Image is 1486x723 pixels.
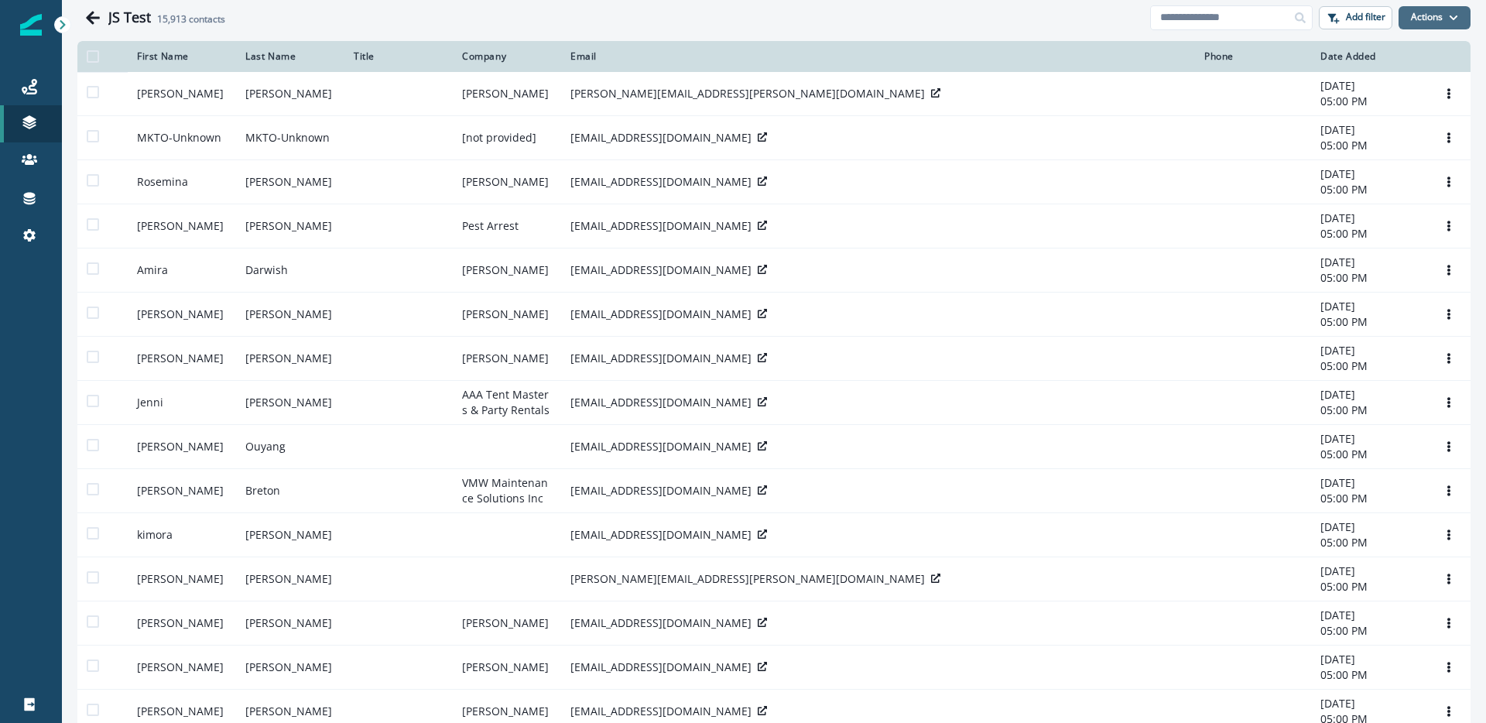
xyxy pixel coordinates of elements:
[453,160,561,204] td: [PERSON_NAME]
[453,248,561,293] td: [PERSON_NAME]
[1436,656,1461,679] button: Options
[1436,126,1461,149] button: Options
[108,9,151,26] h1: JS Test
[1436,567,1461,591] button: Options
[1204,50,1302,63] div: Phone
[236,116,344,160] td: MKTO-Unknown
[570,483,752,499] p: [EMAIL_ADDRESS][DOMAIN_NAME]
[462,50,552,63] div: Company
[1436,303,1461,326] button: Options
[1320,182,1418,197] p: 05:00 PM
[128,601,236,646] td: [PERSON_NAME]
[570,174,752,190] p: [EMAIL_ADDRESS][DOMAIN_NAME]
[1320,343,1418,358] p: [DATE]
[1436,523,1461,547] button: Options
[1320,667,1418,683] p: 05:00 PM
[1320,519,1418,535] p: [DATE]
[1320,623,1418,639] p: 05:00 PM
[1320,50,1418,63] div: Date Added
[570,660,752,675] p: [EMAIL_ADDRESS][DOMAIN_NAME]
[128,204,236,248] td: [PERSON_NAME]
[236,248,344,293] td: Darwish
[236,557,344,601] td: [PERSON_NAME]
[570,218,752,234] p: [EMAIL_ADDRESS][DOMAIN_NAME]
[1436,82,1461,105] button: Options
[128,425,236,469] td: [PERSON_NAME]
[1320,652,1418,667] p: [DATE]
[570,262,752,278] p: [EMAIL_ADDRESS][DOMAIN_NAME]
[1436,347,1461,370] button: Options
[1436,479,1461,502] button: Options
[570,395,752,410] p: [EMAIL_ADDRESS][DOMAIN_NAME]
[1436,259,1461,282] button: Options
[157,14,225,25] h2: contacts
[1320,564,1418,579] p: [DATE]
[1399,6,1471,29] button: Actions
[1320,78,1418,94] p: [DATE]
[157,12,187,26] span: 15,913
[1320,696,1418,711] p: [DATE]
[453,204,561,248] td: Pest Arrest
[1320,491,1418,506] p: 05:00 PM
[1320,475,1418,491] p: [DATE]
[128,381,236,425] td: Jenni
[453,293,561,337] td: [PERSON_NAME]
[453,381,561,425] td: AAA Tent Masters & Party Rentals
[453,646,561,690] td: [PERSON_NAME]
[236,601,344,646] td: [PERSON_NAME]
[1320,358,1418,374] p: 05:00 PM
[137,50,227,63] div: First Name
[236,425,344,469] td: Ouyang
[570,50,1186,63] div: Email
[1436,700,1461,723] button: Options
[236,72,344,116] td: [PERSON_NAME]
[570,439,752,454] p: [EMAIL_ADDRESS][DOMAIN_NAME]
[570,704,752,719] p: [EMAIL_ADDRESS][DOMAIN_NAME]
[77,2,108,33] button: Go back
[453,469,561,513] td: VMW Maintenance Solutions Inc
[1320,166,1418,182] p: [DATE]
[1320,122,1418,138] p: [DATE]
[1436,170,1461,194] button: Options
[1320,94,1418,109] p: 05:00 PM
[1320,535,1418,550] p: 05:00 PM
[1320,255,1418,270] p: [DATE]
[570,130,752,146] p: [EMAIL_ADDRESS][DOMAIN_NAME]
[1320,403,1418,418] p: 05:00 PM
[1346,12,1385,22] p: Add filter
[1319,6,1392,29] button: Add filter
[354,50,443,63] div: Title
[1320,138,1418,153] p: 05:00 PM
[1320,314,1418,330] p: 05:00 PM
[236,381,344,425] td: [PERSON_NAME]
[236,204,344,248] td: [PERSON_NAME]
[236,646,344,690] td: [PERSON_NAME]
[128,557,236,601] td: [PERSON_NAME]
[453,116,561,160] td: [not provided]
[128,337,236,381] td: [PERSON_NAME]
[1436,214,1461,238] button: Options
[128,469,236,513] td: [PERSON_NAME]
[236,160,344,204] td: [PERSON_NAME]
[1320,387,1418,403] p: [DATE]
[236,337,344,381] td: [PERSON_NAME]
[1320,226,1418,242] p: 05:00 PM
[453,337,561,381] td: [PERSON_NAME]
[128,116,236,160] td: MKTO-Unknown
[570,307,752,322] p: [EMAIL_ADDRESS][DOMAIN_NAME]
[1320,608,1418,623] p: [DATE]
[128,646,236,690] td: [PERSON_NAME]
[1320,299,1418,314] p: [DATE]
[570,527,752,543] p: [EMAIL_ADDRESS][DOMAIN_NAME]
[570,351,752,366] p: [EMAIL_ADDRESS][DOMAIN_NAME]
[453,72,561,116] td: [PERSON_NAME]
[236,469,344,513] td: Breton
[128,293,236,337] td: [PERSON_NAME]
[570,615,752,631] p: [EMAIL_ADDRESS][DOMAIN_NAME]
[236,513,344,557] td: [PERSON_NAME]
[236,293,344,337] td: [PERSON_NAME]
[128,160,236,204] td: Rosemina
[1320,579,1418,595] p: 05:00 PM
[1436,391,1461,414] button: Options
[1320,270,1418,286] p: 05:00 PM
